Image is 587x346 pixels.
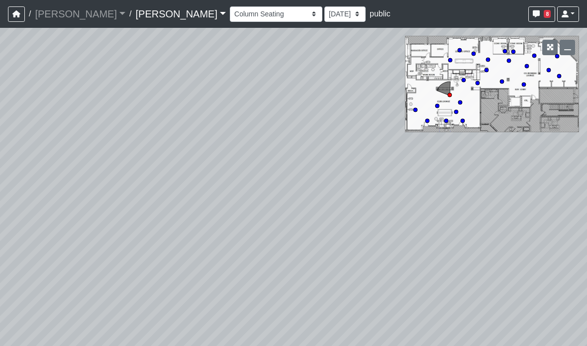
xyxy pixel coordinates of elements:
[7,326,69,346] iframe: Ybug feedback widget
[135,4,226,24] a: [PERSON_NAME]
[25,4,35,24] span: /
[528,6,555,22] button: 8
[125,4,135,24] span: /
[35,4,125,24] a: [PERSON_NAME]
[544,10,551,18] span: 8
[370,9,391,18] span: public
